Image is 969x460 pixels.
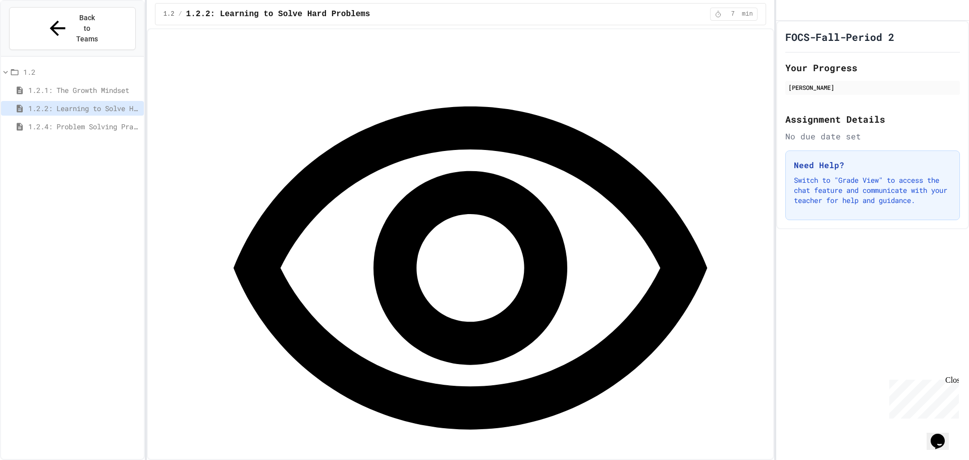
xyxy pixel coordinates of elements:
[927,420,959,450] iframe: chat widget
[75,13,99,44] span: Back to Teams
[28,121,140,132] span: 1.2.4: Problem Solving Practice
[186,8,370,20] span: 1.2.2: Learning to Solve Hard Problems
[794,159,951,171] h3: Need Help?
[4,4,70,64] div: Chat with us now!Close
[788,83,957,92] div: [PERSON_NAME]
[785,61,960,75] h2: Your Progress
[178,10,182,18] span: /
[742,10,753,18] span: min
[885,376,959,419] iframe: chat widget
[785,112,960,126] h2: Assignment Details
[28,103,140,114] span: 1.2.2: Learning to Solve Hard Problems
[9,7,136,50] button: Back to Teams
[794,175,951,206] p: Switch to "Grade View" to access the chat feature and communicate with your teacher for help and ...
[785,30,894,44] h1: FOCS-Fall-Period 2
[164,10,175,18] span: 1.2
[28,85,140,95] span: 1.2.1: The Growth Mindset
[785,130,960,142] div: No due date set
[725,10,741,18] span: 7
[23,67,140,77] span: 1.2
